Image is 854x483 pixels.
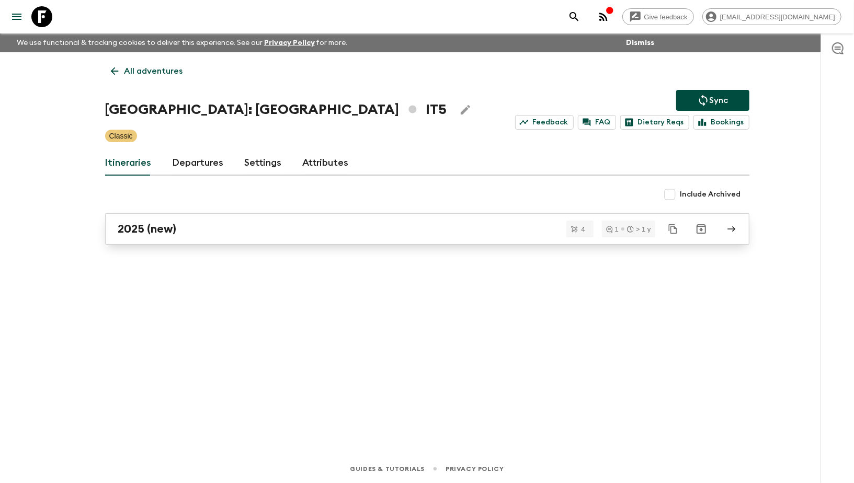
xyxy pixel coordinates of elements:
a: Dietary Reqs [620,115,689,130]
a: All adventures [105,61,189,82]
p: Classic [109,131,133,141]
a: Departures [173,151,224,176]
div: > 1 y [627,226,651,233]
a: Itineraries [105,151,152,176]
a: Guides & Tutorials [350,463,425,475]
button: search adventures [564,6,585,27]
p: All adventures [124,65,183,77]
button: Sync adventure departures to the booking engine [676,90,749,111]
button: Duplicate [664,220,682,238]
button: Archive [691,218,712,239]
span: Include Archived [680,189,741,200]
div: [EMAIL_ADDRESS][DOMAIN_NAME] [702,8,841,25]
span: 4 [575,226,591,233]
a: Attributes [303,151,349,176]
span: Give feedback [639,13,693,21]
a: Feedback [515,115,574,130]
button: menu [6,6,27,27]
a: Settings [245,151,282,176]
span: [EMAIL_ADDRESS][DOMAIN_NAME] [714,13,841,21]
div: 1 [606,226,619,233]
button: Dismiss [623,36,657,50]
p: We use functional & tracking cookies to deliver this experience. See our for more. [13,33,352,52]
a: Bookings [693,115,749,130]
a: FAQ [578,115,616,130]
button: Edit Adventure Title [455,99,476,120]
h1: [GEOGRAPHIC_DATA]: [GEOGRAPHIC_DATA] IT5 [105,99,447,120]
a: Privacy Policy [446,463,504,475]
h2: 2025 (new) [118,222,177,236]
a: Give feedback [622,8,694,25]
a: 2025 (new) [105,213,749,245]
p: Sync [710,94,728,107]
a: Privacy Policy [264,39,315,47]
